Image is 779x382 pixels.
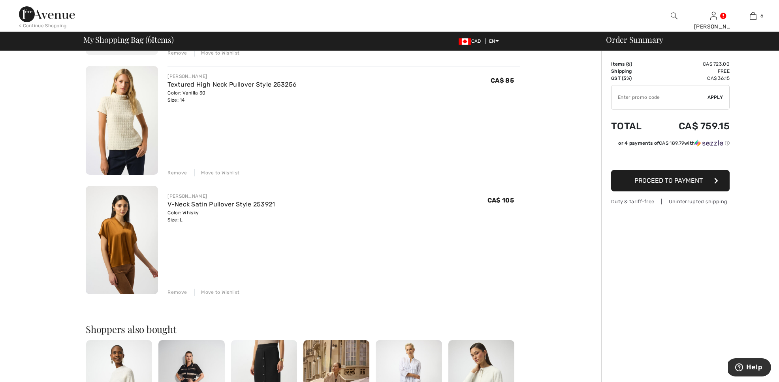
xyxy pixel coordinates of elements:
td: GST (5%) [611,75,656,82]
div: [PERSON_NAME] [694,23,733,31]
a: 6 [734,11,772,21]
span: My Shopping Bag ( Items) [83,36,174,43]
div: < Continue Shopping [19,22,67,29]
div: [PERSON_NAME] [167,73,297,80]
td: Items ( ) [611,61,656,68]
img: Textured High Neck Pullover Style 253256 [86,66,158,175]
span: Apply [707,94,723,101]
iframe: PayPal-paypal [611,149,730,167]
span: Proceed to Payment [634,177,703,184]
td: CA$ 36.15 [656,75,730,82]
td: CA$ 723.00 [656,61,730,68]
div: Remove [167,49,187,57]
td: Shipping [611,68,656,75]
div: Move to Wishlist [194,169,239,176]
td: CA$ 759.15 [656,113,730,140]
span: EN [489,38,499,44]
div: Color: Whisky Size: L [167,209,275,223]
span: CA$ 189.79 [659,140,684,146]
img: Sezzle [695,140,723,147]
img: My Info [710,11,717,21]
td: Total [611,113,656,140]
span: 6 [760,12,763,19]
span: CA$ 85 [491,77,514,84]
input: Promo code [612,85,707,109]
button: Proceed to Payment [611,170,730,191]
div: Remove [167,289,187,296]
span: 6 [627,61,630,67]
img: V-Neck Satin Pullover Style 253921 [86,186,158,295]
img: Canadian Dollar [459,38,471,45]
div: Order Summary [596,36,774,43]
a: Textured High Neck Pullover Style 253256 [167,81,297,88]
div: [PERSON_NAME] [167,193,275,200]
div: or 4 payments ofCA$ 189.79withSezzle Click to learn more about Sezzle [611,140,730,149]
div: Color: Vanilla 30 Size: 14 [167,89,297,104]
div: Duty & tariff-free | Uninterrupted shipping [611,198,730,205]
div: or 4 payments of with [618,140,730,147]
span: 6 [148,34,152,44]
img: My Bag [750,11,756,21]
div: Remove [167,169,187,176]
div: Move to Wishlist [194,49,239,57]
td: Free [656,68,730,75]
span: CA$ 105 [487,197,514,204]
div: Move to Wishlist [194,289,239,296]
h2: Shoppers also bought [86,324,520,334]
a: V-Neck Satin Pullover Style 253921 [167,200,275,208]
span: CAD [459,38,484,44]
img: search the website [671,11,677,21]
iframe: Opens a widget where you can find more information [728,358,771,378]
img: 1ère Avenue [19,6,75,22]
a: Sign In [710,12,717,19]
